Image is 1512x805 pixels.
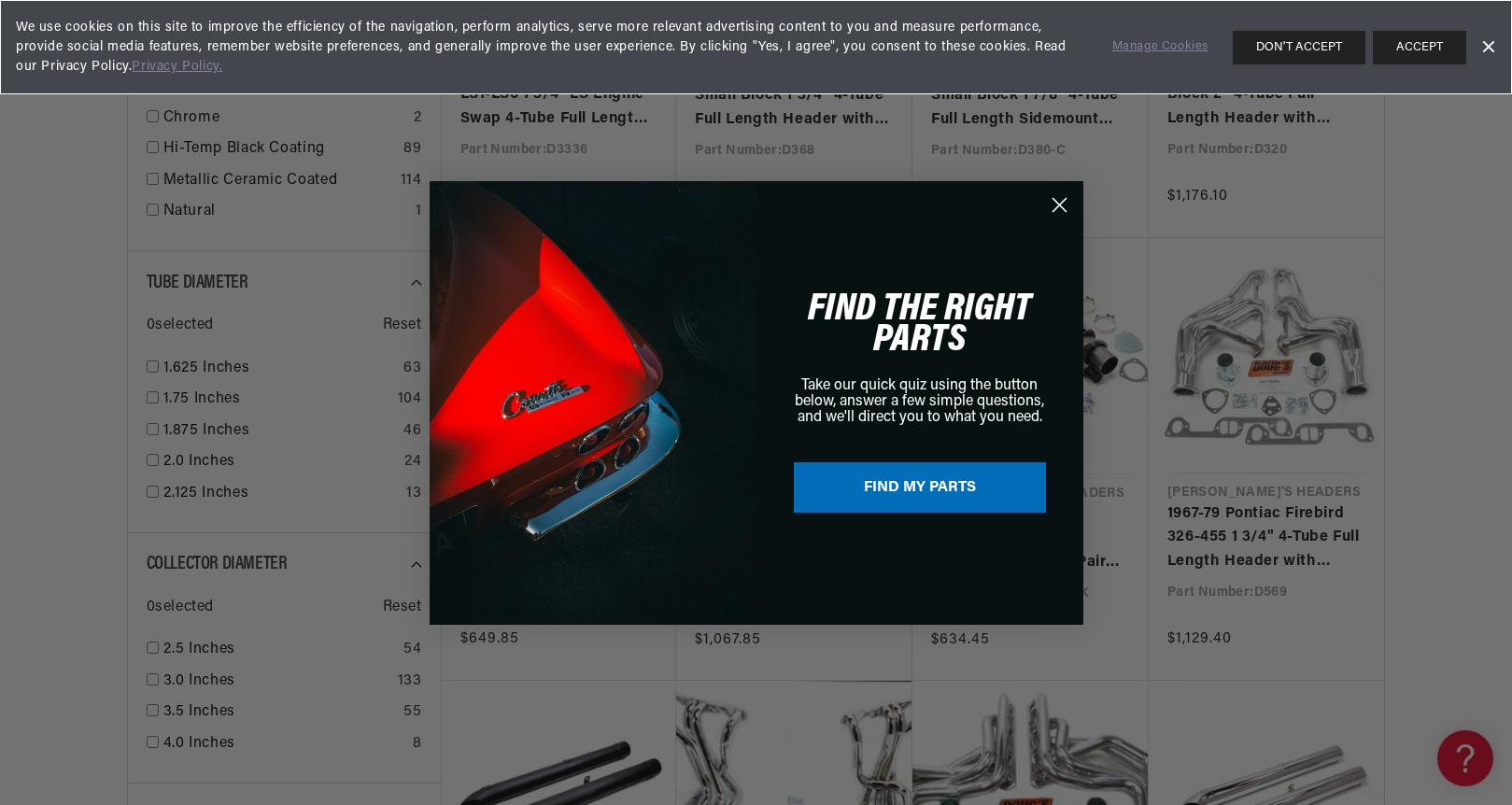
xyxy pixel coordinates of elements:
[794,462,1046,513] button: FIND MY PARTS
[1112,37,1208,57] a: Manage Cookies
[1474,34,1502,62] a: Dismiss Banner
[1043,189,1076,221] button: Close dialog
[808,290,1031,360] span: FIND THE RIGHT PARTS
[1373,31,1466,64] button: ACCEPT
[430,181,756,625] img: 84a38657-11e4-4279-99e0-6f2216139a28.png
[16,18,1086,77] span: We use cookies on this site to improve the efficiency of the navigation, perform analytics, serve...
[1233,31,1365,64] button: DON'T ACCEPT
[795,378,1044,425] span: Take our quick quiz using the button below, answer a few simple questions, and we'll direct you t...
[132,60,222,74] a: Privacy Policy.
